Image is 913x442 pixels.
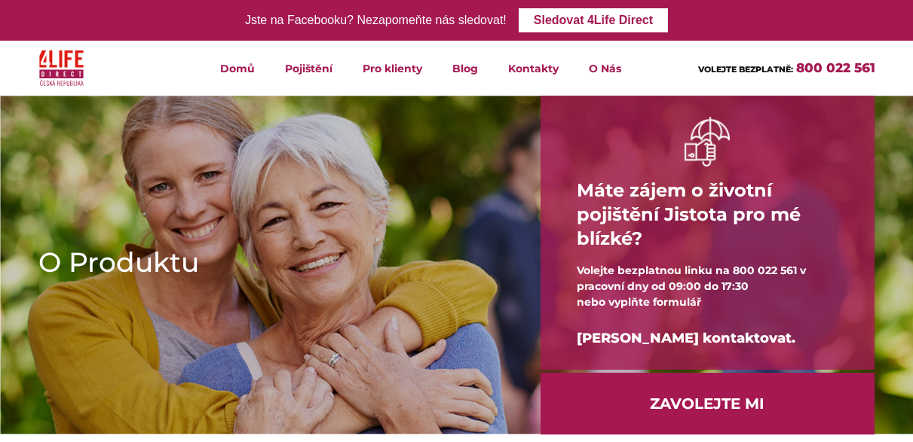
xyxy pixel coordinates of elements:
a: Kontakty [493,41,574,96]
span: VOLEJTE BEZPLATNĚ: [698,64,793,75]
a: ZAVOLEJTE MI [541,373,875,434]
a: 800 022 561 [796,60,875,75]
div: Jste na Facebooku? Nezapomeňte nás sledovat! [245,10,507,32]
img: ruka držící deštník bilá ikona [685,117,730,166]
div: [PERSON_NAME] kontaktovat. [577,310,838,367]
a: Sledovat 4Life Direct [519,8,668,32]
h4: Máte zájem o životní pojištění Jistota pro mé blízké? [577,166,838,263]
a: Blog [437,41,493,96]
a: Domů [205,41,270,96]
h1: O Produktu [38,243,492,281]
span: Volejte bezplatnou linku na 800 022 561 v pracovní dny od 09:00 do 17:30 nebo vyplňte formulář [577,264,806,309]
img: 4Life Direct Česká republika logo [39,47,84,90]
